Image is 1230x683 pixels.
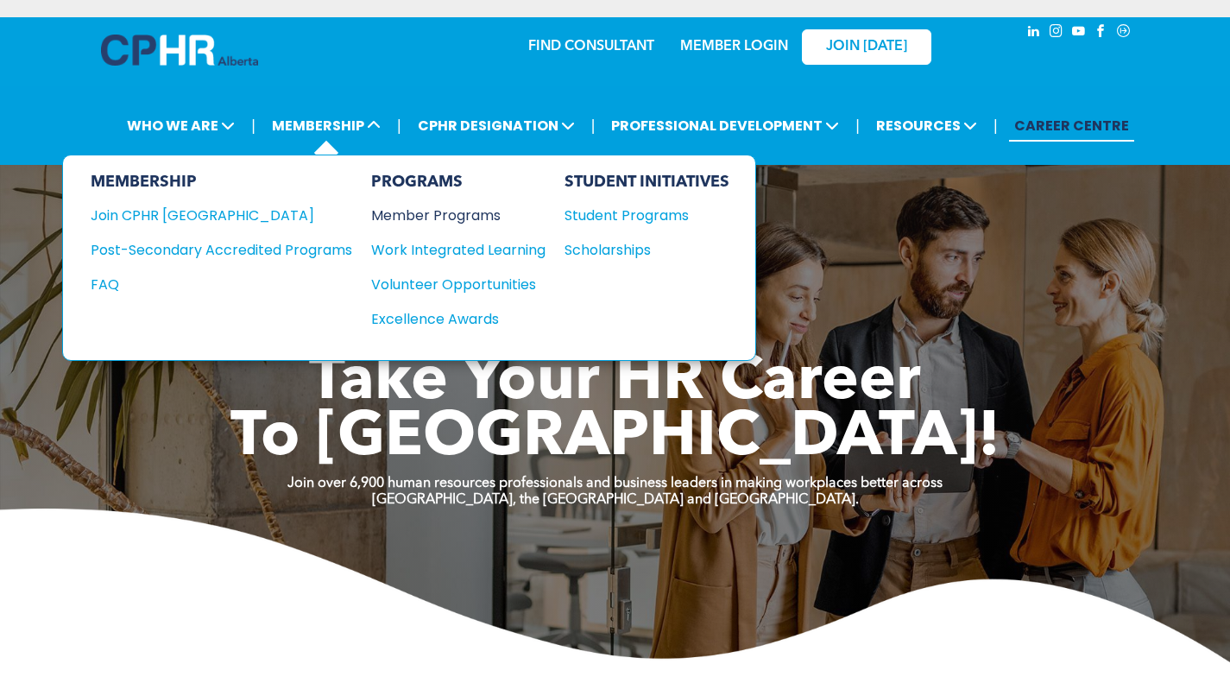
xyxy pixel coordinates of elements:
a: JOIN [DATE] [802,29,931,65]
div: Post-Secondary Accredited Programs [91,239,326,261]
a: linkedin [1025,22,1044,45]
a: Post-Secondary Accredited Programs [91,239,352,261]
span: PROFESSIONAL DEVELOPMENT [606,110,844,142]
a: MEMBER LOGIN [680,40,788,54]
div: Student Programs [565,205,713,226]
div: Join CPHR [GEOGRAPHIC_DATA] [91,205,326,226]
a: Student Programs [565,205,729,226]
div: Volunteer Opportunities [371,274,528,295]
div: FAQ [91,274,326,295]
a: Excellence Awards [371,308,546,330]
strong: [GEOGRAPHIC_DATA], the [GEOGRAPHIC_DATA] and [GEOGRAPHIC_DATA]. [372,493,859,507]
a: FIND CONSULTANT [528,40,654,54]
span: Take Your HR Career [309,351,921,414]
li: | [591,108,596,143]
a: youtube [1069,22,1088,45]
span: To [GEOGRAPHIC_DATA]! [230,408,1000,470]
a: CAREER CENTRE [1009,110,1134,142]
a: Volunteer Opportunities [371,274,546,295]
div: Scholarships [565,239,713,261]
span: JOIN [DATE] [826,39,907,55]
div: MEMBERSHIP [91,173,352,192]
div: Work Integrated Learning [371,239,528,261]
div: STUDENT INITIATIVES [565,173,729,192]
span: CPHR DESIGNATION [413,110,580,142]
span: WHO WE ARE [122,110,240,142]
div: Excellence Awards [371,308,528,330]
a: facebook [1092,22,1111,45]
a: Member Programs [371,205,546,226]
div: Member Programs [371,205,528,226]
span: MEMBERSHIP [267,110,386,142]
strong: Join over 6,900 human resources professionals and business leaders in making workplaces better ac... [287,477,943,490]
a: Join CPHR [GEOGRAPHIC_DATA] [91,205,352,226]
a: instagram [1047,22,1066,45]
li: | [251,108,255,143]
a: Work Integrated Learning [371,239,546,261]
a: FAQ [91,274,352,295]
li: | [993,108,998,143]
li: | [397,108,401,143]
a: Social network [1114,22,1133,45]
div: PROGRAMS [371,173,546,192]
a: Scholarships [565,239,729,261]
span: RESOURCES [871,110,982,142]
li: | [855,108,860,143]
img: A blue and white logo for cp alberta [101,35,258,66]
